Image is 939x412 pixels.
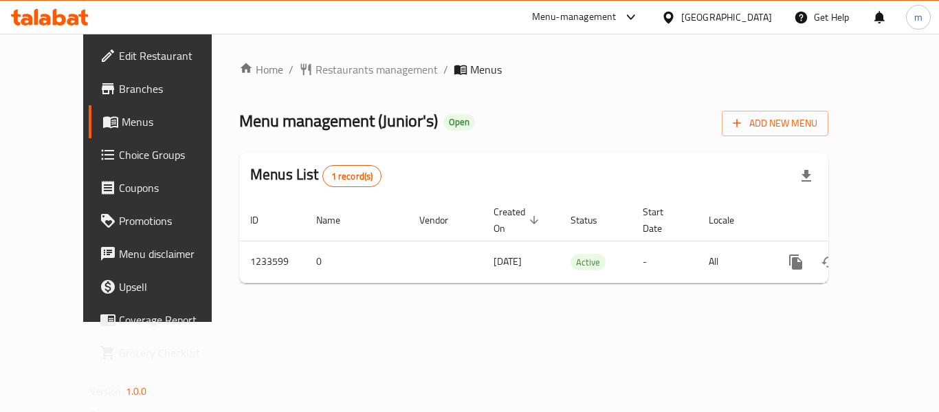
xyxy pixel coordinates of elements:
[443,114,475,131] div: Open
[119,345,229,361] span: Grocery Checklist
[122,113,229,130] span: Menus
[643,204,681,237] span: Start Date
[239,61,828,78] nav: breadcrumb
[323,170,382,183] span: 1 record(s)
[316,212,358,228] span: Name
[305,241,408,283] td: 0
[250,212,276,228] span: ID
[119,147,229,163] span: Choice Groups
[239,105,438,136] span: Menu management ( Junior's )
[239,61,283,78] a: Home
[443,61,448,78] li: /
[119,312,229,328] span: Coverage Report
[239,241,305,283] td: 1233599
[632,241,698,283] td: -
[316,61,438,78] span: Restaurants management
[239,199,923,283] table: enhanced table
[89,204,240,237] a: Promotions
[470,61,502,78] span: Menus
[89,39,240,72] a: Edit Restaurant
[119,47,229,64] span: Edit Restaurant
[681,10,772,25] div: [GEOGRAPHIC_DATA]
[698,241,769,283] td: All
[89,72,240,105] a: Branches
[250,164,382,187] h2: Menus List
[119,279,229,295] span: Upsell
[790,160,823,193] div: Export file
[89,138,240,171] a: Choice Groups
[119,213,229,229] span: Promotions
[89,270,240,303] a: Upsell
[119,180,229,196] span: Coupons
[813,246,846,279] button: Change Status
[289,61,294,78] li: /
[571,254,606,270] span: Active
[89,171,240,204] a: Coupons
[733,115,817,132] span: Add New Menu
[914,10,923,25] span: m
[89,336,240,369] a: Grocery Checklist
[722,111,828,136] button: Add New Menu
[571,212,615,228] span: Status
[126,382,147,400] span: 1.0.0
[299,61,438,78] a: Restaurants management
[532,9,617,25] div: Menu-management
[780,246,813,279] button: more
[494,252,522,270] span: [DATE]
[494,204,543,237] span: Created On
[119,246,229,262] span: Menu disclaimer
[709,212,752,228] span: Locale
[89,237,240,270] a: Menu disclaimer
[419,212,466,228] span: Vendor
[119,80,229,97] span: Branches
[443,116,475,128] span: Open
[322,165,382,187] div: Total records count
[90,382,124,400] span: Version:
[769,199,923,241] th: Actions
[89,105,240,138] a: Menus
[89,303,240,336] a: Coverage Report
